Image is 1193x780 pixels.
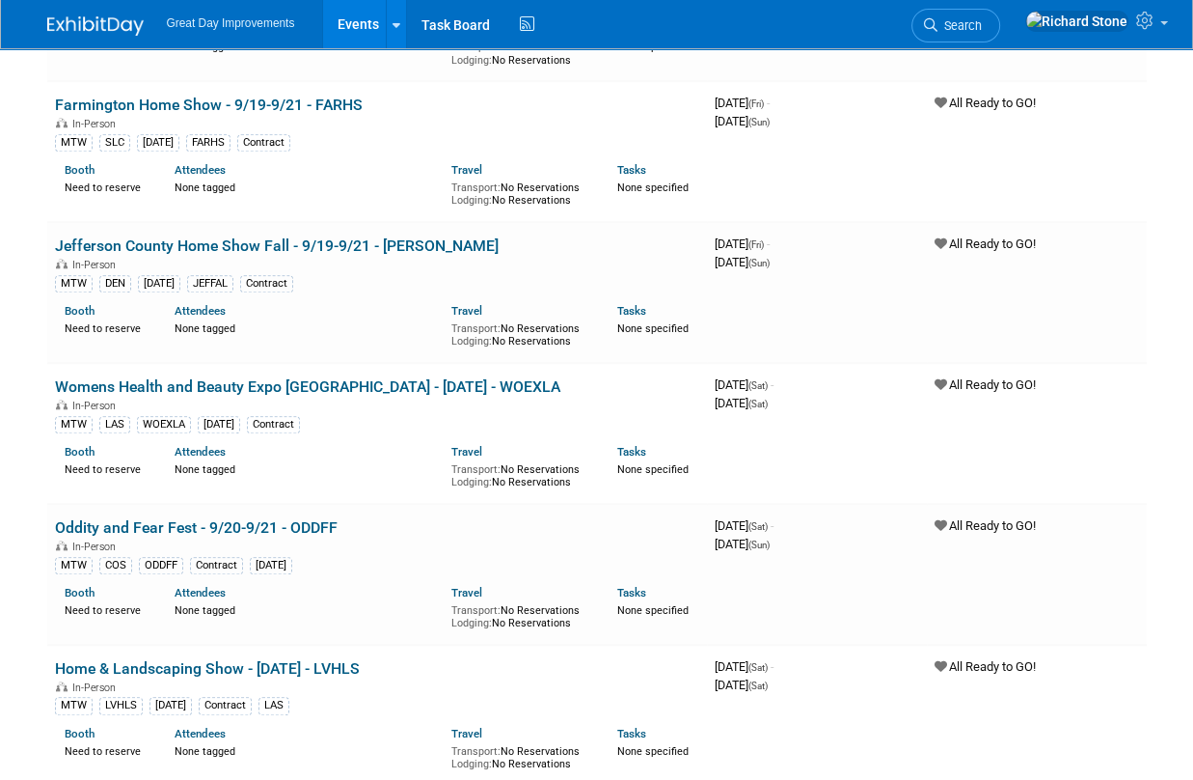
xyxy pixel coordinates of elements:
[617,727,646,740] a: Tasks
[72,259,122,271] span: In-Person
[72,118,122,130] span: In-Person
[451,335,492,348] span: Lodging:
[247,416,300,433] div: Contract
[65,741,147,759] div: Need to reserve
[56,259,68,268] img: In-Person Event
[715,678,768,692] span: [DATE]
[65,178,147,195] div: Need to reserve
[65,319,147,336] div: Need to reserve
[451,178,588,208] div: No Reservations No Reservations
[715,396,768,410] span: [DATE]
[55,518,338,537] a: Oddity and Fear Fest - 9/20-9/21 - ODDFF
[56,118,68,127] img: In-Person Event
[617,463,689,476] span: None specified
[199,697,252,714] div: Contract
[99,557,132,574] div: COS
[451,476,492,488] span: Lodging:
[175,600,437,618] div: None tagged
[137,134,179,152] div: [DATE]
[748,239,764,250] span: (Fri)
[451,741,588,771] div: No Reservations No Reservations
[56,682,68,691] img: In-Person Event
[56,400,68,409] img: In-Person Event
[175,727,226,740] a: Attendees
[65,600,147,618] div: Need to reserve
[771,377,773,392] span: -
[617,445,646,459] a: Tasks
[99,697,143,714] div: LVHLS
[138,275,180,292] div: [DATE]
[451,163,482,177] a: Travel
[65,445,95,459] a: Booth
[715,518,773,533] span: [DATE]
[451,604,501,617] span: Transport:
[715,659,773,674] span: [DATE]
[935,518,1036,533] span: All Ready to GO!
[47,16,144,36] img: ExhibitDay
[72,682,122,694] span: In-Person
[771,659,773,674] span: -
[911,9,1000,42] a: Search
[748,258,770,268] span: (Sun)
[175,163,226,177] a: Attendees
[55,134,93,152] div: MTW
[175,460,437,477] div: None tagged
[617,586,646,599] a: Tasks
[617,163,646,177] a: Tasks
[715,114,770,128] span: [DATE]
[190,557,243,574] div: Contract
[451,586,482,599] a: Travel
[935,237,1036,251] span: All Ready to GO!
[451,727,482,740] a: Travel
[767,237,770,251] span: -
[937,18,982,33] span: Search
[617,322,689,335] span: None specified
[55,237,499,255] a: Jefferson County Home Show Fall - 9/19-9/21 - [PERSON_NAME]
[65,727,95,740] a: Booth
[55,659,360,678] a: Home & Landscaping Show - [DATE] - LVHLS
[55,96,363,114] a: Farmington Home Show - 9/19-9/21 - FARHS
[187,275,233,292] div: JEFFAL
[748,540,770,550] span: (Sun)
[451,54,492,67] span: Lodging:
[617,304,646,318] a: Tasks
[748,98,764,109] span: (Fri)
[55,416,93,433] div: MTW
[65,304,95,318] a: Booth
[715,255,770,269] span: [DATE]
[617,181,689,194] span: None specified
[137,416,191,433] div: WOEXLA
[715,96,770,110] span: [DATE]
[935,96,1036,110] span: All Ready to GO!
[451,617,492,629] span: Lodging:
[237,134,290,152] div: Contract
[99,134,130,152] div: SLC
[175,304,226,318] a: Attendees
[451,600,588,630] div: No Reservations No Reservations
[65,460,147,477] div: Need to reserve
[175,319,437,336] div: None tagged
[748,380,768,391] span: (Sat)
[240,275,293,292] div: Contract
[451,319,588,348] div: No Reservations No Reservations
[258,697,289,714] div: LAS
[767,96,770,110] span: -
[617,745,689,758] span: None specified
[55,377,560,396] a: Womens Health and Beauty Expo [GEOGRAPHIC_DATA] - [DATE] - WOEXLA
[748,681,768,691] span: (Sat)
[175,445,226,459] a: Attendees
[748,117,770,127] span: (Sun)
[451,758,492,770] span: Lodging:
[175,586,226,599] a: Attendees
[55,557,93,574] div: MTW
[99,275,131,292] div: DEN
[771,518,773,533] span: -
[451,304,482,318] a: Travel
[72,541,122,553] span: In-Person
[55,697,93,714] div: MTW
[935,659,1036,674] span: All Ready to GO!
[167,16,295,30] span: Great Day Improvements
[65,586,95,599] a: Booth
[451,445,482,459] a: Travel
[451,745,501,758] span: Transport:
